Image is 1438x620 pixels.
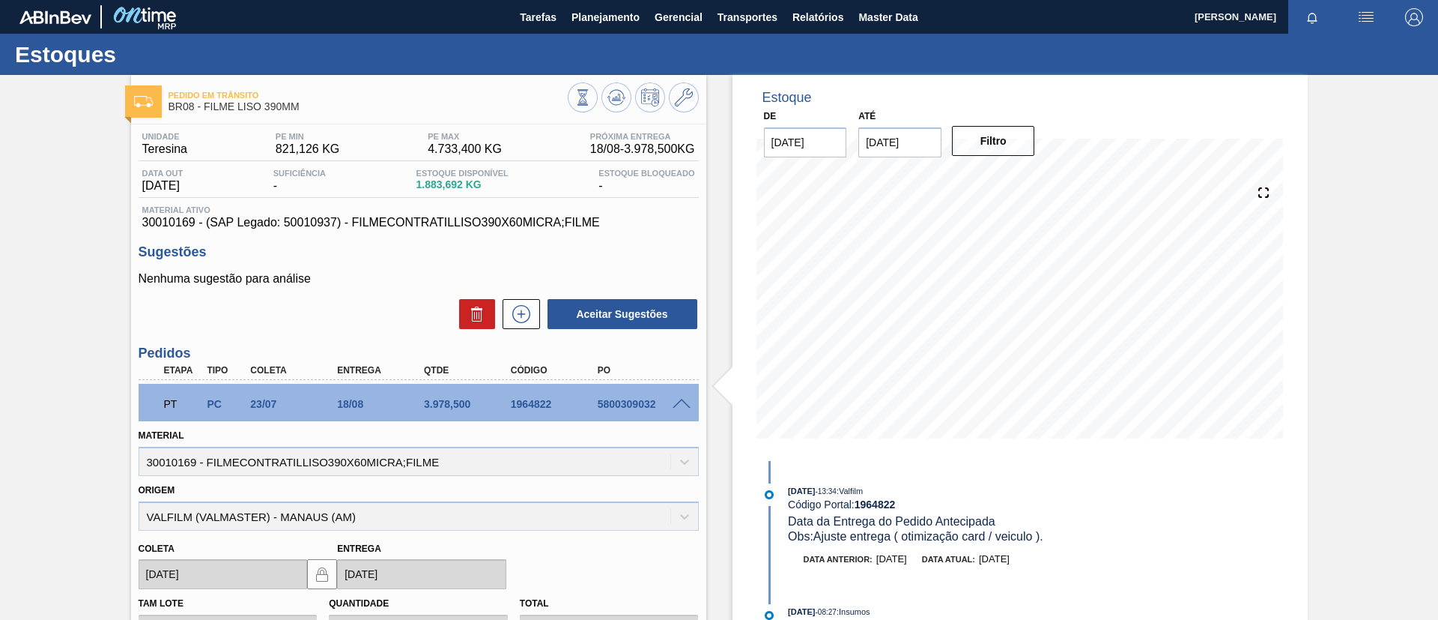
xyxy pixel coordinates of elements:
[788,607,815,616] span: [DATE]
[765,611,774,620] img: atual
[333,398,431,410] div: 18/08/2025
[160,365,205,376] div: Etapa
[416,179,509,190] span: 1.883,692 KG
[142,132,187,141] span: Unidade
[979,553,1010,565] span: [DATE]
[142,169,183,178] span: Data out
[858,127,941,157] input: dd/mm/yyyy
[15,46,281,63] h1: Estoques
[1405,8,1423,26] img: Logout
[764,111,777,121] label: De
[270,169,330,193] div: -
[1357,8,1375,26] img: userActions
[428,132,502,141] span: PE MAX
[590,142,695,156] span: 18/08 - 3.978,500 KG
[792,8,843,26] span: Relatórios
[507,398,604,410] div: 1964822
[139,598,183,609] label: Tam lote
[273,169,326,178] span: Suficiência
[804,555,873,564] span: Data anterior:
[765,490,774,499] img: atual
[139,544,175,554] label: Coleta
[788,515,995,528] span: Data da Entrega do Pedido Antecipada
[718,8,777,26] span: Transportes
[507,365,604,376] div: Código
[139,559,308,589] input: dd/mm/yyyy
[329,598,389,609] label: Quantidade
[276,132,339,141] span: PE MIN
[568,82,598,112] button: Visão Geral dos Estoques
[142,179,183,193] span: [DATE]
[764,127,847,157] input: dd/mm/yyyy
[858,111,876,121] label: Até
[337,559,506,589] input: dd/mm/yyyy
[139,272,699,286] p: Nenhuma sugestão para análise
[139,430,184,441] label: Material
[452,299,495,329] div: Excluir Sugestões
[540,298,699,331] div: Aceitar Sugestões
[160,388,205,421] div: Pedido em Trânsito
[655,8,703,26] span: Gerencial
[788,499,1144,511] div: Código Portal:
[495,299,540,329] div: Nova sugestão
[307,559,337,589] button: locked
[139,485,175,496] label: Origem
[1288,7,1336,28] button: Notificações
[337,544,381,554] label: Entrega
[922,555,975,564] span: Data atual:
[594,365,691,376] div: PO
[203,398,248,410] div: Pedido de Compra
[837,607,870,616] span: : Insumos
[428,142,502,156] span: 4.733,400 KG
[142,142,187,156] span: Teresina
[952,126,1035,156] button: Filtro
[788,487,815,496] span: [DATE]
[139,346,699,361] h3: Pedidos
[635,82,665,112] button: Programar Estoque
[416,169,509,178] span: Estoque Disponível
[601,82,631,112] button: Atualizar Gráfico
[420,398,518,410] div: 3.978,500
[762,90,812,106] div: Estoque
[420,365,518,376] div: Qtde
[876,553,907,565] span: [DATE]
[855,499,896,511] strong: 1964822
[142,216,695,229] span: 30010169 - (SAP Legado: 50010937) - FILMECONTRATILLISO390X60MICRA;FILME
[246,398,344,410] div: 23/07/2025
[590,132,695,141] span: Próxima Entrega
[571,8,640,26] span: Planejamento
[333,365,431,376] div: Entrega
[246,365,344,376] div: Coleta
[520,598,549,609] label: Total
[203,365,248,376] div: Tipo
[594,398,691,410] div: 5800309032
[164,398,201,410] p: PT
[169,101,568,112] span: BR08 - FILME LISO 390MM
[520,8,556,26] span: Tarefas
[595,169,698,193] div: -
[276,142,339,156] span: 821,126 KG
[313,565,331,583] img: locked
[858,8,917,26] span: Master Data
[837,487,863,496] span: : Valfilm
[669,82,699,112] button: Ir ao Master Data / Geral
[788,530,1043,543] span: Obs: Ajuste entrega ( otimização card / veiculo ).
[139,244,699,260] h3: Sugestões
[816,608,837,616] span: - 08:27
[816,487,837,496] span: - 13:34
[19,10,91,24] img: TNhmsLtSVTkK8tSr43FrP2fwEKptu5GPRR3wAAAABJRU5ErkJggg==
[142,205,695,214] span: Material ativo
[547,299,697,329] button: Aceitar Sugestões
[598,169,694,178] span: Estoque Bloqueado
[169,91,568,100] span: Pedido em Trânsito
[134,96,153,107] img: Ícone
